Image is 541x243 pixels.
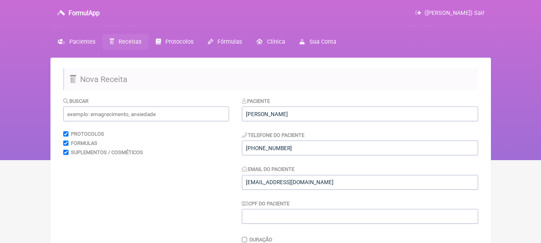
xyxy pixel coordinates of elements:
label: Protocolos [71,131,104,137]
span: Fórmulas [217,38,242,45]
label: Paciente [242,98,270,104]
label: Email do Paciente [242,166,295,172]
span: Clínica [267,38,285,45]
span: Receitas [119,38,141,45]
a: Fórmulas [201,34,249,50]
label: Duração [249,237,272,243]
label: Telefone do Paciente [242,132,305,138]
span: Protocolos [165,38,193,45]
span: ([PERSON_NAME]) Sair [424,10,485,16]
a: Receitas [103,34,149,50]
h3: FormulApp [68,9,100,17]
input: exemplo: emagrecimento, ansiedade [63,106,229,121]
label: Buscar [63,98,89,104]
a: ([PERSON_NAME]) Sair [415,10,484,16]
h2: Nova Receita [63,68,478,90]
a: Protocolos [149,34,201,50]
span: Pacientes [69,38,95,45]
a: Pacientes [50,34,103,50]
a: Sua Conta [292,34,343,50]
label: CPF do Paciente [242,201,290,207]
label: Suplementos / Cosméticos [71,149,143,155]
label: Formulas [71,140,97,146]
span: Sua Conta [310,38,336,45]
a: Clínica [249,34,292,50]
